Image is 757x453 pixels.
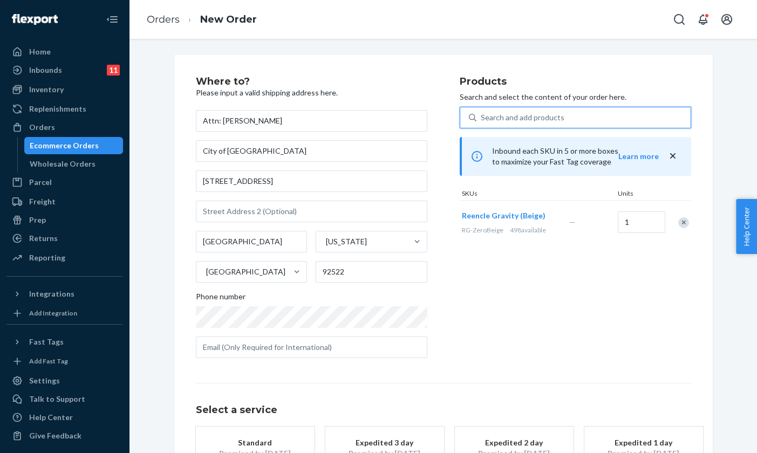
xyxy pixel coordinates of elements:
button: Reencle Gravity (Beige) [462,210,545,221]
button: Open account menu [716,9,738,30]
span: RG-ZeroBeige [462,226,503,234]
div: Remove Item [678,217,689,228]
span: Phone number [196,291,245,306]
div: Integrations [29,289,74,299]
div: Add Integration [29,308,77,318]
div: Inbound each SKU in 5 or more boxes to maximize your Fast Tag coverage [460,137,691,176]
div: Expedited 1 day [601,437,687,448]
ol: breadcrumbs [138,4,265,36]
div: Expedited 3 day [342,437,428,448]
div: Talk to Support [29,394,85,404]
div: Help Center [29,412,73,423]
div: Home [29,46,51,57]
input: City [196,231,308,252]
button: Learn more [618,151,659,162]
div: SKUs [460,189,616,200]
a: Orders [147,13,180,25]
div: Ecommerce Orders [30,140,99,151]
button: Open notifications [692,9,714,30]
span: 498 available [510,226,546,234]
a: Wholesale Orders [24,155,124,173]
a: Add Fast Tag [6,355,123,368]
div: Units [616,189,664,200]
a: Freight [6,193,123,210]
input: Quantity [618,211,665,233]
div: Inventory [29,84,64,95]
div: [GEOGRAPHIC_DATA] [206,266,285,277]
a: Ecommerce Orders [24,137,124,154]
p: Please input a valid shipping address here. [196,87,427,98]
div: [US_STATE] [326,236,367,247]
input: [GEOGRAPHIC_DATA] [205,266,206,277]
div: 11 [107,65,120,75]
p: Search and select the content of your order here. [460,92,691,102]
div: Standard [212,437,298,448]
div: Prep [29,215,46,225]
input: Email (Only Required for International) [196,337,427,358]
h1: Select a service [196,405,691,416]
div: Settings [29,375,60,386]
a: Settings [6,372,123,389]
div: Orders [29,122,55,133]
span: Reencle Gravity (Beige) [462,211,545,220]
input: Street Address [196,170,427,192]
div: Freight [29,196,56,207]
a: Help Center [6,409,123,426]
div: Expedited 2 day [471,437,557,448]
button: Close Navigation [101,9,123,30]
div: Reporting [29,252,65,263]
a: Parcel [6,174,123,191]
input: ZIP Code [316,261,427,283]
button: Give Feedback [6,427,123,444]
h2: Where to? [196,77,427,87]
input: Street Address 2 (Optional) [196,201,427,222]
button: Help Center [736,199,757,254]
div: Add Fast Tag [29,356,68,366]
a: Talk to Support [6,390,123,408]
a: Home [6,43,123,60]
div: Search and add products [481,112,564,123]
div: Fast Tags [29,337,64,347]
div: Wholesale Orders [30,159,96,169]
div: Returns [29,233,58,244]
a: Add Integration [6,307,123,320]
a: Replenishments [6,100,123,118]
input: Company Name [196,140,427,162]
div: Replenishments [29,104,86,114]
button: Integrations [6,285,123,303]
span: — [569,217,576,226]
div: Inbounds [29,65,62,75]
a: Reporting [6,249,123,266]
button: Fast Tags [6,333,123,351]
div: Parcel [29,177,52,188]
input: [US_STATE] [325,236,326,247]
a: Inbounds11 [6,61,123,79]
a: Prep [6,211,123,229]
h2: Products [460,77,691,87]
button: Open Search Box [669,9,690,30]
a: Orders [6,119,123,136]
button: close [667,150,678,162]
a: Returns [6,230,123,247]
div: Give Feedback [29,430,81,441]
a: Inventory [6,81,123,98]
a: New Order [200,13,257,25]
input: First & Last Name [196,110,427,132]
img: Flexport logo [12,14,58,25]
